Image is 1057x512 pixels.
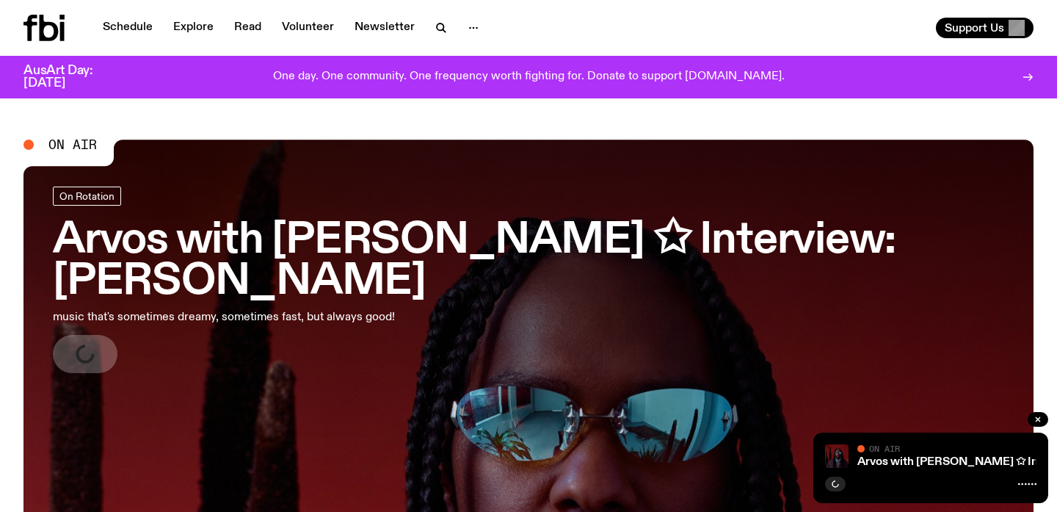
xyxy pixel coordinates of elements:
img: Man Standing in front of red back drop with sunglasses on [825,444,849,468]
a: Schedule [94,18,161,38]
a: On Rotation [53,187,121,206]
a: Volunteer [273,18,343,38]
h3: Arvos with [PERSON_NAME] ✩ Interview: [PERSON_NAME] [53,220,1004,303]
h3: AusArt Day: [DATE] [23,65,117,90]
button: Support Us [936,18,1034,38]
span: On Air [48,138,97,151]
span: Support Us [945,21,1004,35]
a: Arvos with [PERSON_NAME] ✩ Interview: [PERSON_NAME]music that's sometimes dreamy, sometimes fast,... [53,187,1004,373]
p: One day. One community. One frequency worth fighting for. Donate to support [DOMAIN_NAME]. [273,71,785,84]
span: On Rotation [59,190,115,201]
span: On Air [869,444,900,453]
a: Explore [164,18,222,38]
p: music that's sometimes dreamy, sometimes fast, but always good! [53,309,429,326]
a: Newsletter [346,18,424,38]
a: Read [225,18,270,38]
